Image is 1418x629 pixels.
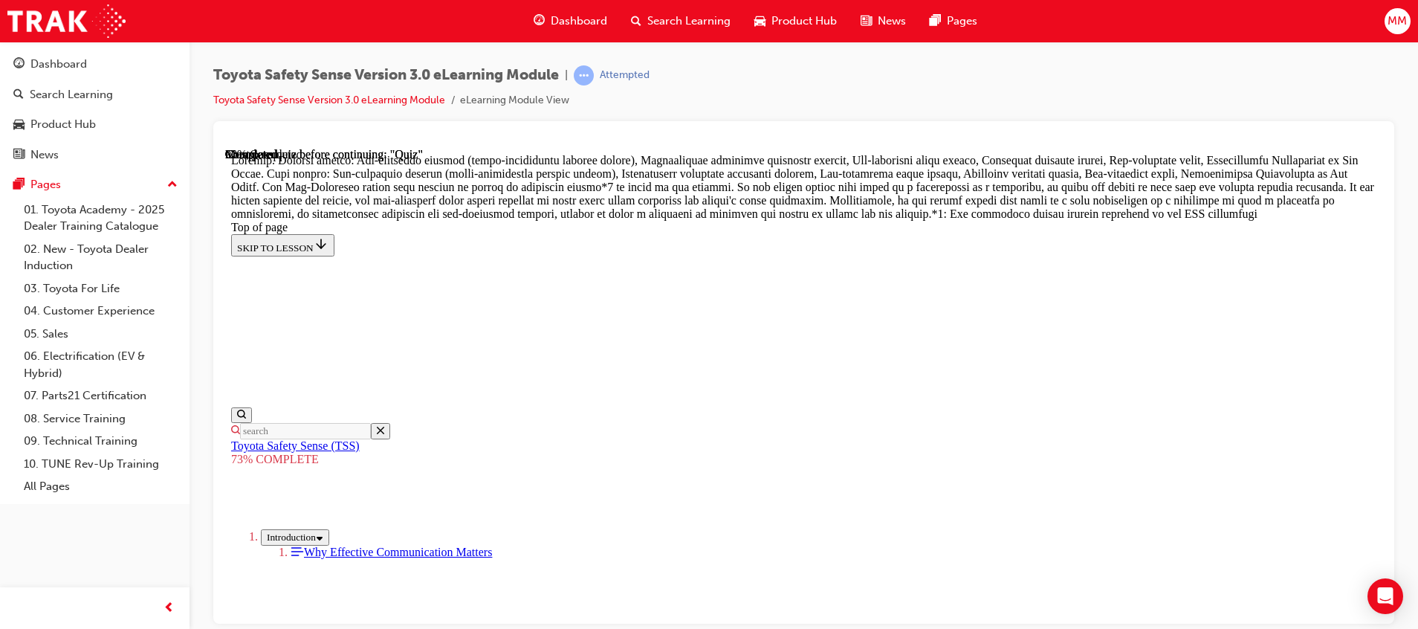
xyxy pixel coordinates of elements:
[600,68,650,83] div: Attempted
[30,86,113,103] div: Search Learning
[18,384,184,407] a: 07. Parts21 Certification
[13,149,25,162] span: news-icon
[36,381,104,398] button: Toggle section: Introduction
[30,146,59,164] div: News
[15,275,146,291] input: Search
[18,323,184,346] a: 05. Sales
[18,277,184,300] a: 03. Toyota For Life
[6,81,184,109] a: Search Learning
[13,178,25,192] span: pages-icon
[6,73,1151,86] div: Top of page
[551,13,607,30] span: Dashboard
[6,291,135,304] a: Toyota Safety Sense (TSS)
[6,171,184,199] button: Pages
[647,13,731,30] span: Search Learning
[771,13,837,30] span: Product Hub
[30,56,87,73] div: Dashboard
[213,94,445,106] a: Toyota Safety Sense Version 3.0 eLearning Module
[947,13,977,30] span: Pages
[534,12,545,30] span: guage-icon
[18,453,184,476] a: 10. TUNE Rev-Up Training
[574,65,594,86] span: learningRecordVerb_ATTEMPT-icon
[12,94,103,106] span: SKIP TO LESSON
[849,6,918,36] a: news-iconNews
[631,12,641,30] span: search-icon
[754,12,765,30] span: car-icon
[6,111,184,138] a: Product Hub
[164,599,175,618] span: prev-icon
[565,67,568,84] span: |
[18,430,184,453] a: 09. Technical Training
[1367,578,1403,614] div: Open Intercom Messenger
[146,275,165,291] button: Close the search form
[7,4,126,38] img: Trak
[213,67,559,84] span: Toyota Safety Sense Version 3.0 eLearning Module
[30,116,96,133] div: Product Hub
[18,300,184,323] a: 04. Customer Experience
[878,13,906,30] span: News
[742,6,849,36] a: car-iconProduct Hub
[167,175,178,195] span: up-icon
[42,384,91,395] span: Introduction
[18,238,184,277] a: 02. New - Toyota Dealer Induction
[6,259,27,275] button: Show search bar
[6,305,197,318] div: 73% COMPLETE
[522,6,619,36] a: guage-iconDashboard
[6,6,1151,73] div: Loremip. Dolorsi ametco: Adi-elitseddo eiusmod (tempo-incididuntu laboree dolore), Magnaaliquae a...
[1388,13,1407,30] span: MM
[18,199,184,238] a: 01. Toyota Academy - 2025 Dealer Training Catalogue
[18,407,184,430] a: 08. Service Training
[918,6,989,36] a: pages-iconPages
[18,345,184,384] a: 06. Electrification (EV & Hybrid)
[861,12,872,30] span: news-icon
[460,92,569,109] li: eLearning Module View
[13,118,25,132] span: car-icon
[13,88,24,102] span: search-icon
[13,58,25,71] span: guage-icon
[1385,8,1411,34] button: MM
[18,475,184,498] a: All Pages
[6,141,184,169] a: News
[619,6,742,36] a: search-iconSearch Learning
[6,51,184,78] a: Dashboard
[6,48,184,171] button: DashboardSearch LearningProduct HubNews
[6,86,109,109] button: SKIP TO LESSON
[30,176,61,193] div: Pages
[930,12,941,30] span: pages-icon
